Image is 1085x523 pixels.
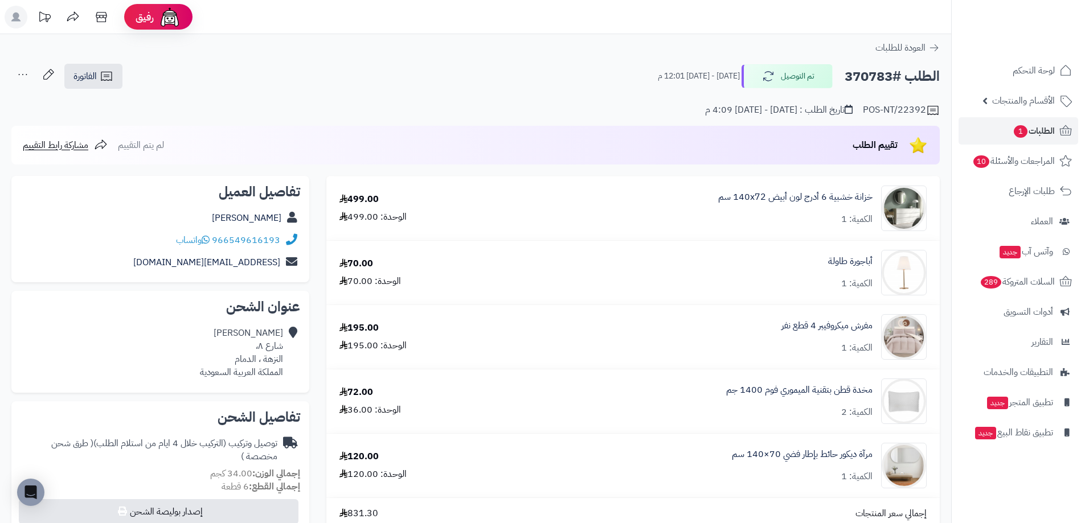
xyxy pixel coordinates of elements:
[959,298,1078,326] a: أدوات التسويق
[998,244,1053,260] span: وآتس آب
[705,104,853,117] div: تاريخ الطلب : [DATE] - [DATE] 4:09 م
[1031,213,1053,229] span: العملاء
[981,276,1001,289] span: 289
[21,437,277,463] div: توصيل وتركيب (التركيب خلال 4 ايام من استلام الطلب)
[212,233,280,247] a: 966549616193
[64,64,122,89] a: الفاتورة
[176,233,210,247] a: واتساب
[984,364,1053,380] span: التطبيقات والخدمات
[339,257,373,270] div: 70.00
[828,255,873,268] a: أباجورة طاولة
[339,193,379,206] div: 499.00
[17,479,44,506] div: Open Intercom Messenger
[841,341,873,355] div: الكمية: 1
[133,256,280,269] a: [EMAIL_ADDRESS][DOMAIN_NAME]
[959,238,1078,265] a: وآتس آبجديد
[974,425,1053,440] span: تطبيق نقاط البيع
[1014,125,1027,138] span: 1
[845,65,940,88] h2: الطلب #370783
[1013,123,1055,139] span: الطلبات
[959,389,1078,416] a: تطبيق المتجرجديد
[1000,246,1021,258] span: جديد
[1009,183,1055,199] span: طلبات الإرجاع
[882,250,926,295] img: 1715428362-220202011077-90x90.jpg
[30,6,59,31] a: تحديثات المنصة
[1013,63,1055,79] span: لوحة التحكم
[252,467,300,480] strong: إجمالي الوزن:
[986,394,1053,410] span: تطبيق المتجر
[339,450,379,463] div: 120.00
[21,410,300,424] h2: تفاصيل الشحن
[212,211,281,225] a: [PERSON_NAME]
[210,467,300,480] small: 34.00 كجم
[339,275,401,288] div: الوحدة: 70.00
[863,104,940,117] div: POS-NT/22392
[841,406,873,419] div: الكمية: 2
[959,268,1078,295] a: السلات المتروكة289
[882,314,926,360] img: 1736337166-1-90x90.jpg
[959,208,1078,235] a: العملاء
[882,186,926,231] img: 1746709299-1702541934053-68567865785768-1000x1000-90x90.jpg
[882,443,926,488] img: 1753786058-1-90x90.jpg
[158,6,181,28] img: ai-face.png
[726,384,873,397] a: مخدة قطن بتقنية الميموري فوم 1400 جم
[959,419,1078,446] a: تطبيق نقاط البيعجديد
[973,155,989,168] span: 10
[339,403,401,417] div: الوحدة: 36.00
[781,319,873,332] a: مفرش ميكروفيبر 4 قطع نفر
[853,138,898,152] span: تقييم الطلب
[339,211,407,224] div: الوحدة: 499.00
[992,93,1055,109] span: الأقسام والمنتجات
[980,274,1055,290] span: السلات المتروكة
[339,339,407,352] div: الوحدة: 195.00
[875,41,940,55] a: العودة للطلبات
[959,57,1078,84] a: لوحة التحكم
[21,300,300,314] h2: عنوان الشحن
[959,117,1078,145] a: الطلبات1
[841,213,873,226] div: الكمية: 1
[882,378,926,424] img: 1748940505-1-90x90.jpg
[1031,334,1053,350] span: التقارير
[1004,304,1053,320] span: أدوات التسويق
[339,468,407,481] div: الوحدة: 120.00
[23,138,88,152] span: مشاركة رابط التقييم
[718,191,873,204] a: خزانة خشبية 6 أدرج لون أبيض 140x72 سم
[21,185,300,199] h2: تفاصيل العميل
[987,397,1008,409] span: جديد
[339,386,373,399] div: 72.00
[855,507,927,520] span: إجمالي سعر المنتجات
[959,328,1078,356] a: التقارير
[959,178,1078,205] a: طلبات الإرجاع
[841,277,873,290] div: الكمية: 1
[23,138,108,152] a: مشاركة رابط التقييم
[875,41,926,55] span: العودة للطلبات
[339,507,378,520] span: 831.30
[136,10,154,24] span: رفيق
[658,71,740,82] small: [DATE] - [DATE] 12:01 م
[841,470,873,483] div: الكمية: 1
[249,480,300,493] strong: إجمالي القطع:
[959,147,1078,175] a: المراجعات والأسئلة10
[975,427,996,439] span: جديد
[959,359,1078,386] a: التطبيقات والخدمات
[51,436,277,463] span: ( طرق شحن مخصصة )
[742,64,833,88] button: تم التوصيل
[200,327,283,378] div: [PERSON_NAME] شارع ٨، النزهة ، الدمام المملكة العربية السعودية
[222,480,300,493] small: 6 قطعة
[339,322,379,335] div: 195.00
[118,138,164,152] span: لم يتم التقييم
[732,448,873,461] a: مرآة ديكور حائط بإطار فضي 70×140 سم
[972,153,1055,169] span: المراجعات والأسئلة
[73,69,97,83] span: الفاتورة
